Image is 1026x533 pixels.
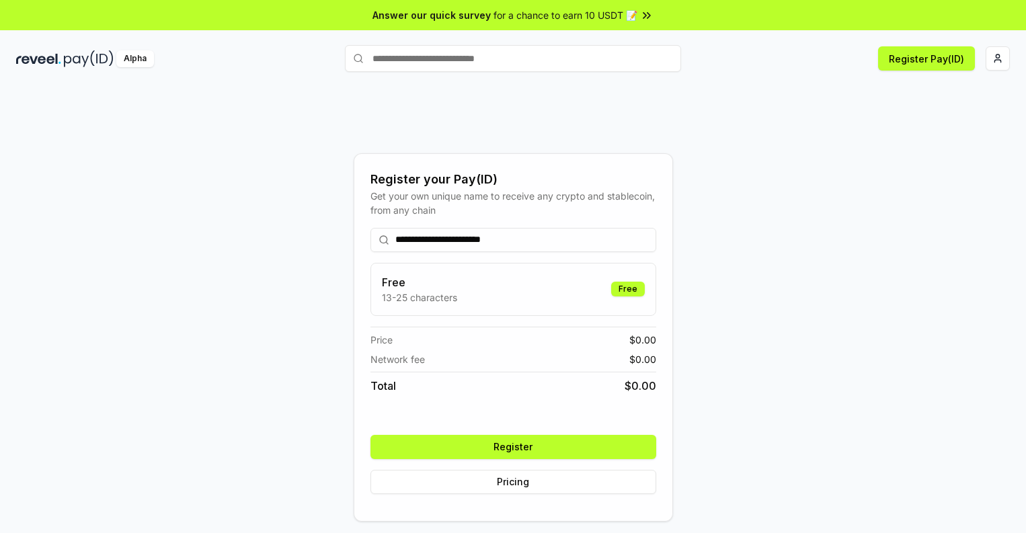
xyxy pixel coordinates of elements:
[382,274,457,290] h3: Free
[370,470,656,494] button: Pricing
[370,189,656,217] div: Get your own unique name to receive any crypto and stablecoin, from any chain
[370,333,393,347] span: Price
[116,50,154,67] div: Alpha
[370,435,656,459] button: Register
[370,352,425,366] span: Network fee
[494,8,637,22] span: for a chance to earn 10 USDT 📝
[370,170,656,189] div: Register your Pay(ID)
[372,8,491,22] span: Answer our quick survey
[64,50,114,67] img: pay_id
[629,333,656,347] span: $ 0.00
[878,46,975,71] button: Register Pay(ID)
[382,290,457,304] p: 13-25 characters
[16,50,61,67] img: reveel_dark
[629,352,656,366] span: $ 0.00
[625,378,656,394] span: $ 0.00
[611,282,645,296] div: Free
[370,378,396,394] span: Total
